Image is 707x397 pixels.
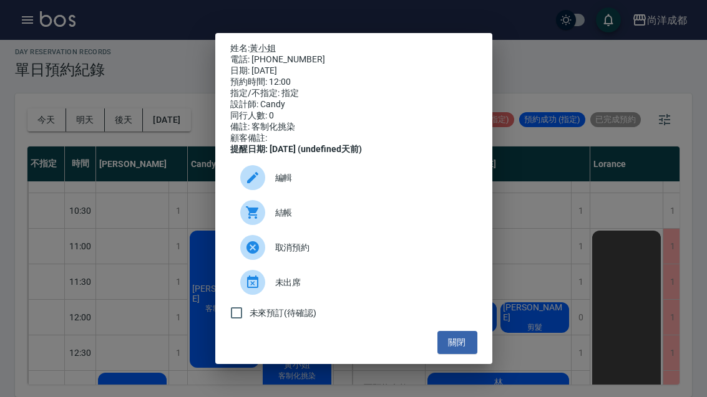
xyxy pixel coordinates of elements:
[230,65,477,77] div: 日期: [DATE]
[230,160,477,195] div: 編輯
[437,331,477,354] button: 關閉
[250,43,276,53] a: 黃小姐
[230,230,477,265] div: 取消預約
[275,241,467,254] span: 取消預約
[230,144,477,155] div: 提醒日期: [DATE] (undefined天前)
[250,307,317,320] span: 未來預訂(待確認)
[275,276,467,289] span: 未出席
[230,110,477,122] div: 同行人數: 0
[230,77,477,88] div: 預約時間: 12:00
[275,171,467,184] span: 編輯
[230,88,477,99] div: 指定/不指定: 指定
[230,43,477,54] p: 姓名:
[230,265,477,300] div: 未出席
[230,122,477,133] div: 備註: 客制化挑染
[230,99,477,110] div: 設計師: Candy
[230,54,477,65] div: 電話: [PHONE_NUMBER]
[230,195,477,230] a: 結帳
[275,206,467,219] span: 結帳
[230,133,477,144] div: 顧客備註:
